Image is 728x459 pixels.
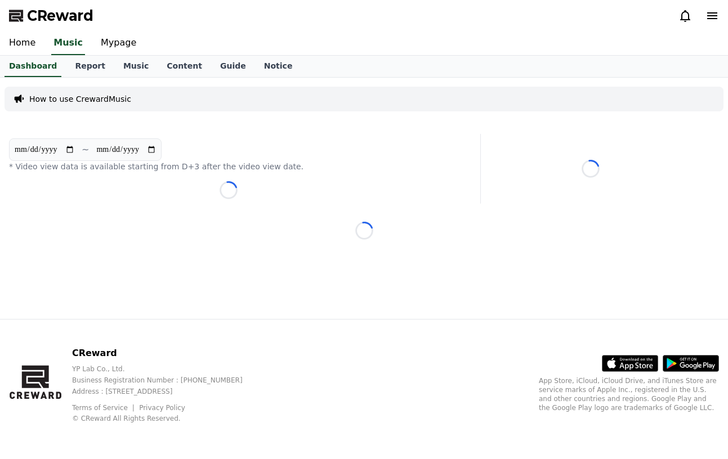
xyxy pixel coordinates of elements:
[66,56,114,77] a: Report
[72,414,261,423] p: © CReward All Rights Reserved.
[158,56,211,77] a: Content
[72,387,261,396] p: Address : [STREET_ADDRESS]
[72,346,261,360] p: CReward
[9,161,449,172] p: * Video view data is available starting from D+3 after the video view date.
[92,31,145,55] a: Mypage
[72,364,261,373] p: YP Lab Co., Ltd.
[51,31,85,55] a: Music
[29,93,131,105] a: How to use CrewardMusic
[114,56,158,77] a: Music
[9,7,93,25] a: CReward
[539,376,719,412] p: App Store, iCloud, iCloud Drive, and iTunes Store are service marks of Apple Inc., registered in ...
[5,56,61,77] a: Dashboard
[211,56,255,77] a: Guide
[72,376,261,385] p: Business Registration Number : [PHONE_NUMBER]
[27,7,93,25] span: CReward
[72,404,136,412] a: Terms of Service
[82,143,89,156] p: ~
[139,404,185,412] a: Privacy Policy
[255,56,302,77] a: Notice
